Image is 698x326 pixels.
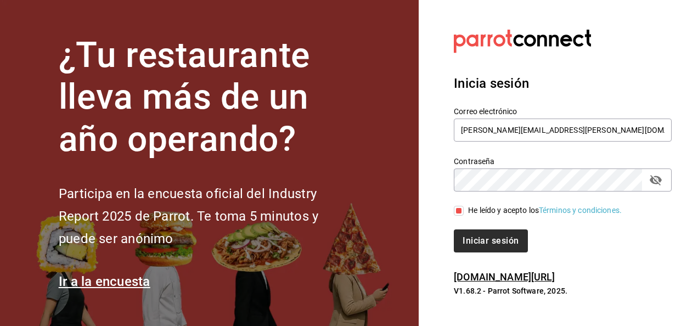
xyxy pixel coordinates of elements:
input: Ingresa tu correo electrónico [454,119,672,142]
p: V1.68.2 - Parrot Software, 2025. [454,285,672,296]
a: [DOMAIN_NAME][URL] [454,271,555,283]
h2: Participa en la encuesta oficial del Industry Report 2025 de Parrot. Te toma 5 minutos y puede se... [59,183,355,250]
h3: Inicia sesión [454,74,672,93]
button: passwordField [646,171,665,189]
label: Contraseña [454,157,672,165]
a: Ir a la encuesta [59,274,150,289]
h1: ¿Tu restaurante lleva más de un año operando? [59,35,355,161]
label: Correo electrónico [454,107,672,115]
a: Términos y condiciones. [539,206,622,215]
button: Iniciar sesión [454,229,527,252]
div: He leído y acepto los [468,205,622,216]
